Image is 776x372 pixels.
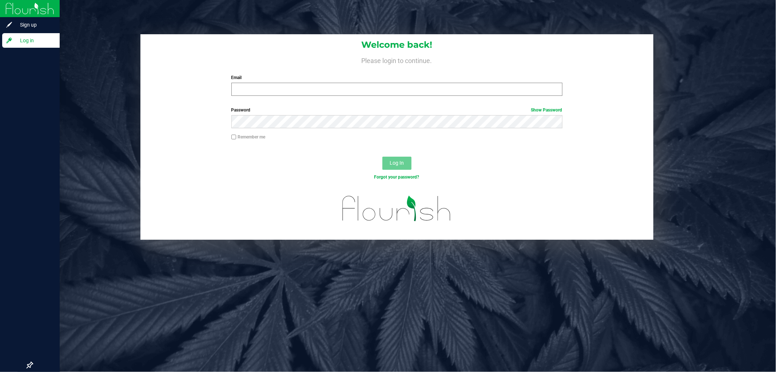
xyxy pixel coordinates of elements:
[5,21,13,28] inline-svg: Sign up
[140,40,653,50] h1: Welcome back!
[13,20,56,29] span: Sign up
[231,134,266,140] label: Remember me
[374,175,419,180] a: Forgot your password?
[231,107,251,113] span: Password
[531,107,562,113] a: Show Password
[333,188,461,229] img: flourish_logo.svg
[231,74,562,81] label: Email
[382,157,411,170] button: Log In
[390,160,404,166] span: Log In
[5,37,13,44] inline-svg: Log in
[13,36,56,45] span: Log in
[231,134,236,140] input: Remember me
[140,55,653,64] h4: Please login to continue.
